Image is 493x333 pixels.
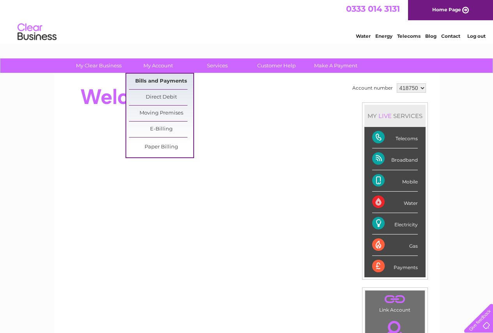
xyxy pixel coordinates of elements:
[129,74,193,89] a: Bills and Payments
[350,81,395,95] td: Account number
[67,58,131,73] a: My Clear Business
[397,33,421,39] a: Telecoms
[372,192,418,213] div: Water
[367,292,423,306] a: .
[129,139,193,155] a: Paper Billing
[129,90,193,105] a: Direct Debit
[372,148,418,170] div: Broadband
[364,105,426,127] div: MY SERVICES
[17,20,57,44] img: logo.png
[129,106,193,121] a: Moving Premises
[467,33,486,39] a: Log out
[372,256,418,277] div: Payments
[425,33,436,39] a: Blog
[365,290,425,315] td: Link Account
[63,4,431,38] div: Clear Business is a trading name of Verastar Limited (registered in [GEOGRAPHIC_DATA] No. 3667643...
[346,4,400,14] a: 0333 014 3131
[185,58,249,73] a: Services
[441,33,460,39] a: Contact
[377,112,393,120] div: LIVE
[129,122,193,137] a: E-Billing
[372,170,418,192] div: Mobile
[372,234,418,256] div: Gas
[372,127,418,148] div: Telecoms
[375,33,392,39] a: Energy
[126,58,190,73] a: My Account
[304,58,368,73] a: Make A Payment
[356,33,371,39] a: Water
[244,58,309,73] a: Customer Help
[372,213,418,234] div: Electricity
